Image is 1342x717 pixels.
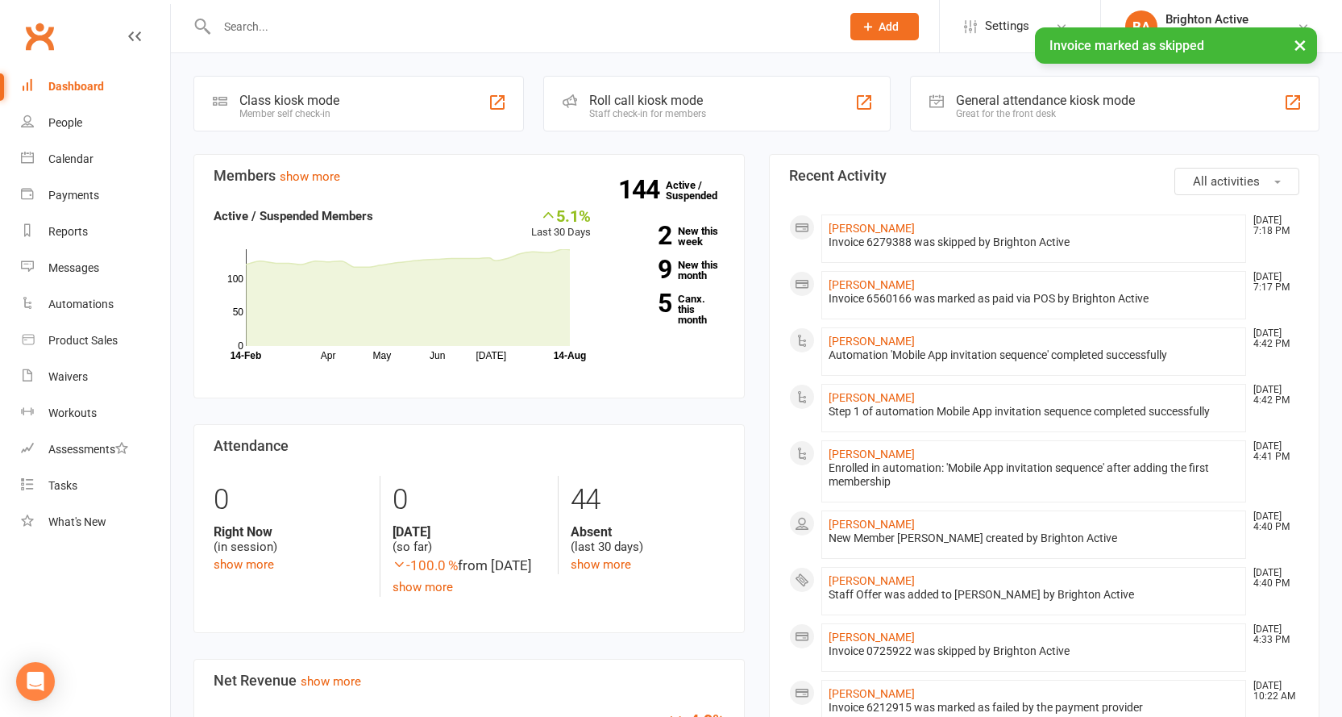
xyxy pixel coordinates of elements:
a: show more [301,674,361,689]
div: Invoice 6279388 was skipped by Brighton Active [829,236,1240,249]
div: Invoice marked as skipped [1035,27,1317,64]
div: Staff check-in for members [589,108,706,119]
time: [DATE] 4:40 PM [1245,511,1298,532]
div: Member self check-in [239,108,339,119]
div: Open Intercom Messenger [16,662,55,701]
div: Brighton Active [1165,27,1249,41]
div: Calendar [48,152,93,165]
div: 5.1% [531,206,591,224]
div: (last 30 days) [571,524,724,555]
strong: 5 [615,291,671,315]
a: [PERSON_NAME] [829,278,915,291]
div: Brighton Active [1165,12,1249,27]
time: [DATE] 7:18 PM [1245,215,1298,236]
div: Invoice 6560166 was marked as paid via POS by Brighton Active [829,292,1240,306]
a: Automations [21,286,170,323]
div: Dashboard [48,80,104,93]
a: Calendar [21,141,170,177]
strong: 144 [618,177,666,202]
div: Automation 'Mobile App invitation sequence' completed successfully [829,348,1240,362]
div: Enrolled in automation: 'Mobile App invitation sequence' after adding the first membership [829,461,1240,489]
h3: Attendance [214,438,725,454]
a: Assessments [21,431,170,468]
a: [PERSON_NAME] [829,335,915,348]
span: -100.0 % [393,557,458,573]
time: [DATE] 4:42 PM [1245,328,1298,349]
a: Waivers [21,359,170,395]
div: from [DATE] [393,555,546,577]
a: [PERSON_NAME] [829,631,915,644]
span: All activities [1193,174,1260,189]
time: [DATE] 7:17 PM [1245,272,1298,293]
div: Invoice 6212915 was marked as failed by the payment provider [829,701,1240,715]
div: Reports [48,225,88,238]
a: [PERSON_NAME] [829,391,915,404]
div: Assessments [48,443,128,456]
strong: Active / Suspended Members [214,209,373,223]
h3: Net Revenue [214,673,725,689]
div: People [48,116,82,129]
a: [PERSON_NAME] [829,518,915,531]
input: Search... [212,15,829,38]
a: 2New this week [615,226,725,247]
div: Roll call kiosk mode [589,93,706,108]
button: All activities [1174,168,1299,195]
strong: Absent [571,524,724,540]
div: Step 1 of automation Mobile App invitation sequence completed successfully [829,405,1240,419]
div: (so far) [393,524,546,555]
div: BA [1125,10,1157,43]
a: Clubworx [19,16,60,56]
a: [PERSON_NAME] [829,574,915,587]
div: Last 30 Days [531,206,591,241]
a: Messages [21,250,170,286]
strong: [DATE] [393,524,546,540]
a: show more [280,169,340,184]
div: 0 [214,476,368,524]
div: Tasks [48,479,77,492]
div: (in session) [214,524,368,555]
h3: Members [214,168,725,184]
a: show more [571,557,631,572]
div: Messages [48,261,99,274]
div: General attendance kiosk mode [956,93,1135,108]
a: Tasks [21,468,170,504]
button: Add [850,13,919,40]
a: What's New [21,504,170,540]
div: Workouts [48,406,97,419]
div: 0 [393,476,546,524]
h3: Recent Activity [789,168,1300,184]
strong: 2 [615,223,671,248]
a: 9New this month [615,260,725,281]
div: New Member [PERSON_NAME] created by Brighton Active [829,531,1240,545]
time: [DATE] 10:22 AM [1245,681,1298,702]
div: Automations [48,298,114,311]
a: show more [393,580,453,594]
a: [PERSON_NAME] [829,687,915,700]
a: Reports [21,214,170,250]
a: 144Active / Suspended [666,168,737,213]
div: Invoice 0725922 was skipped by Brighton Active [829,644,1240,658]
time: [DATE] 4:41 PM [1245,441,1298,462]
strong: Right Now [214,524,368,540]
div: What's New [48,515,106,528]
strong: 9 [615,257,671,281]
div: Product Sales [48,334,118,347]
a: Workouts [21,395,170,431]
time: [DATE] 4:33 PM [1245,624,1298,645]
a: show more [214,557,274,572]
div: Great for the front desk [956,108,1135,119]
div: Staff Offer was added to [PERSON_NAME] by Brighton Active [829,588,1240,602]
a: [PERSON_NAME] [829,222,915,235]
button: × [1286,27,1315,62]
div: Waivers [48,370,88,383]
time: [DATE] 4:42 PM [1245,385,1298,406]
a: People [21,105,170,141]
a: Product Sales [21,323,170,359]
a: [PERSON_NAME] [829,448,915,461]
div: 44 [571,476,724,524]
span: Add [879,20,899,33]
div: Class kiosk mode [239,93,339,108]
a: Payments [21,177,170,214]
time: [DATE] 4:40 PM [1245,568,1298,589]
span: Settings [985,8,1029,44]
